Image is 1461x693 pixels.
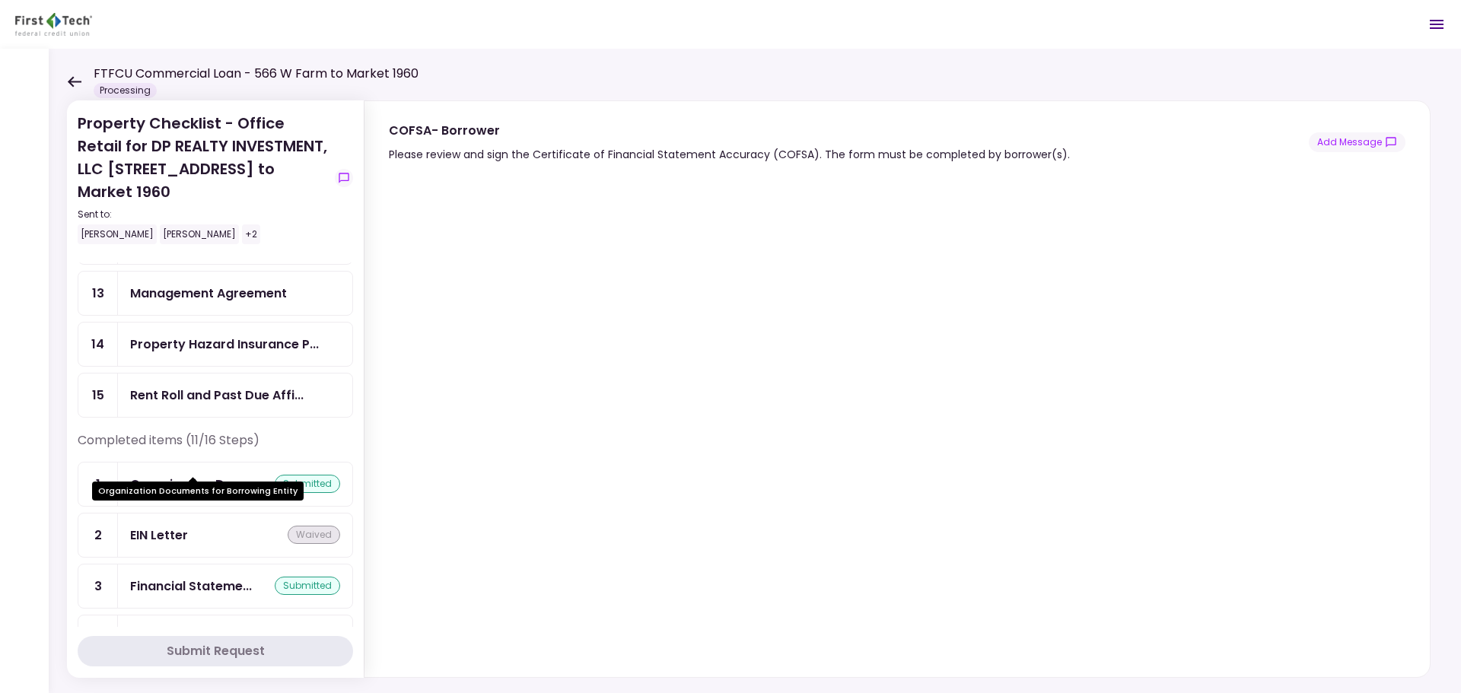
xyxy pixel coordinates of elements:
[78,636,353,666] button: Submit Request
[78,463,118,506] div: 1
[78,564,118,608] div: 3
[78,615,353,660] a: 4Business Debt Schedulesubmitted
[78,112,329,244] div: Property Checklist - Office Retail for DP REALTY INVESTMENT, LLC [STREET_ADDRESS] to Market 1960
[78,462,353,507] a: 1Organization Documents for Borrowing Entitysubmitted
[288,526,340,544] div: waived
[78,271,353,316] a: 13Management Agreement
[130,386,304,405] div: Rent Roll and Past Due Affidavit
[78,513,353,558] a: 2EIN Letterwaived
[389,121,1070,140] div: COFSA- Borrower
[1418,6,1455,43] button: Open menu
[78,323,118,366] div: 14
[130,284,287,303] div: Management Agreement
[78,374,118,417] div: 15
[275,475,340,493] div: submitted
[94,83,157,98] div: Processing
[275,577,340,595] div: submitted
[167,642,265,660] div: Submit Request
[78,615,118,659] div: 4
[130,577,252,596] div: Financial Statement - Borrower
[94,65,419,83] h1: FTFCU Commercial Loan - 566 W Farm to Market 1960
[364,100,1431,678] div: COFSA- BorrowerPlease review and sign the Certificate of Financial Statement Accuracy (COFSA). Th...
[130,335,319,354] div: Property Hazard Insurance Policy and Liability Insurance Policy
[92,482,304,501] div: Organization Documents for Borrowing Entity
[335,169,353,187] button: show-messages
[242,224,260,244] div: +2
[1309,132,1405,152] button: show-messages
[78,513,118,557] div: 2
[78,431,353,462] div: Completed items (11/16 Steps)
[389,145,1070,164] div: Please review and sign the Certificate of Financial Statement Accuracy (COFSA). The form must be ...
[78,272,118,315] div: 13
[78,373,353,418] a: 15Rent Roll and Past Due Affidavit
[389,188,1402,671] iframe: jotform-iframe
[78,322,353,367] a: 14Property Hazard Insurance Policy and Liability Insurance Policy
[15,13,92,36] img: Partner icon
[130,526,188,545] div: EIN Letter
[160,224,239,244] div: [PERSON_NAME]
[78,208,329,221] div: Sent to:
[78,564,353,609] a: 3Financial Statement - Borrowersubmitted
[78,224,157,244] div: [PERSON_NAME]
